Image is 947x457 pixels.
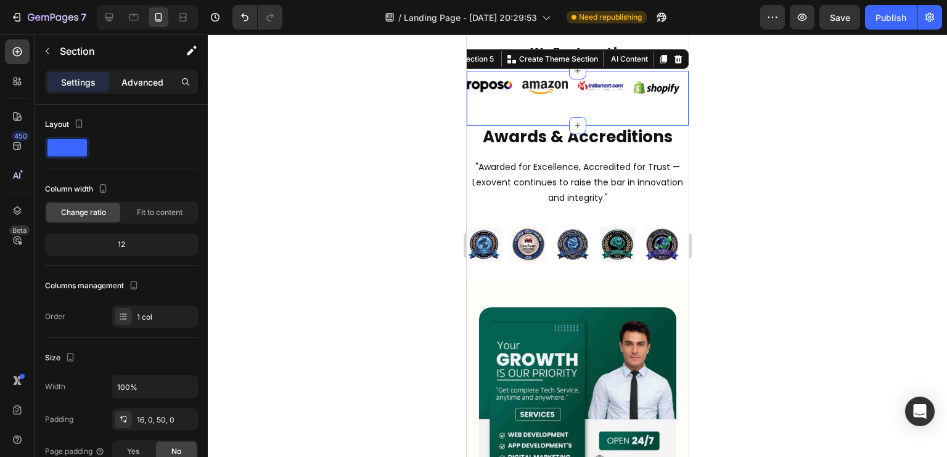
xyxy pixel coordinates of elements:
input: Auto [112,376,197,398]
img: image_demo.jpg [44,193,79,227]
div: 12 [47,236,195,253]
p: Create Theme Section [52,19,131,30]
div: Size [45,350,78,366]
button: Save [819,5,860,30]
div: Order [45,311,65,322]
div: Column width [45,181,110,198]
span: Fit to content [137,207,182,218]
span: Need republishing [579,12,642,23]
img: image_demo.jpg [89,193,123,227]
img: image_demo.jpg [178,193,213,227]
div: Page padding [45,446,105,457]
iframe: Design area [467,34,689,457]
p: "Awarded for Excellence, Accredited for Trust — Lexovent continues to raise the bar in innovation... [1,125,221,172]
div: Beta [9,225,30,235]
div: 450 [12,131,30,141]
p: Settings [61,76,96,89]
p: Advanced [121,76,163,89]
div: Undo/Redo [232,5,282,30]
span: Yes [127,446,139,457]
button: AI Content [139,17,184,32]
div: Layout [45,116,86,133]
span: / [398,11,401,24]
span: Save [830,12,850,23]
span: Landing Page - [DATE] 20:29:53 [404,11,537,24]
p: 7 [81,10,86,25]
button: 7 [5,5,92,30]
div: Publish [875,11,906,24]
div: Padding [45,414,73,425]
div: Width [45,381,65,392]
div: 1 col [137,312,195,323]
img: image_demo.jpg [133,193,168,227]
div: 16, 0, 50, 0 [137,415,195,426]
span: No [171,446,181,457]
div: Columns management [45,278,141,294]
div: Open Intercom Messenger [905,397,935,426]
button: Publish [865,5,917,30]
span: Change ratio [61,207,106,218]
p: Section [60,44,161,59]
